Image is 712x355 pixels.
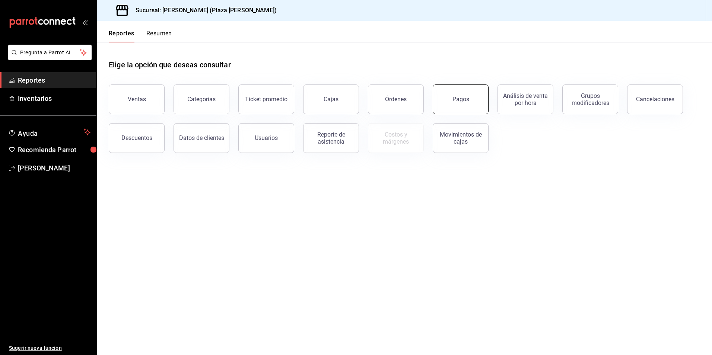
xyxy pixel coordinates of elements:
button: Categorías [174,84,229,114]
button: Órdenes [368,84,424,114]
button: Descuentos [109,123,165,153]
button: Datos de clientes [174,123,229,153]
div: Datos de clientes [179,134,224,141]
h3: Sucursal: [PERSON_NAME] (Plaza [PERSON_NAME]) [130,6,277,15]
div: Descuentos [121,134,152,141]
div: Grupos modificadores [567,92,613,106]
span: Sugerir nueva función [9,344,90,352]
button: Movimientos de cajas [433,123,489,153]
button: Cancelaciones [627,84,683,114]
button: Cajas [303,84,359,114]
button: Grupos modificadores [562,84,618,114]
button: Reportes [109,30,134,42]
span: Ayuda [18,128,81,137]
button: Pagos [433,84,489,114]
a: Pregunta a Parrot AI [5,54,92,62]
div: Costos y márgenes [373,131,419,145]
button: Usuarios [238,123,294,153]
h1: Elige la opción que deseas consultar [109,59,231,70]
div: Análisis de venta por hora [502,92,549,106]
span: Inventarios [18,93,90,103]
span: Pregunta a Parrot AI [20,49,80,57]
span: Reportes [18,75,90,85]
button: Ticket promedio [238,84,294,114]
div: Pagos [452,96,469,103]
div: Ticket promedio [245,96,287,103]
div: Reporte de asistencia [308,131,354,145]
div: navigation tabs [109,30,172,42]
div: Movimientos de cajas [438,131,484,145]
button: open_drawer_menu [82,19,88,25]
div: Cajas [324,96,338,103]
button: Reporte de asistencia [303,123,359,153]
button: Análisis de venta por hora [498,84,553,114]
button: Pregunta a Parrot AI [8,45,92,60]
button: Ventas [109,84,165,114]
div: Ventas [128,96,146,103]
span: [PERSON_NAME] [18,163,90,173]
div: Usuarios [255,134,278,141]
button: Resumen [146,30,172,42]
div: Cancelaciones [636,96,674,103]
div: Categorías [187,96,216,103]
div: Órdenes [385,96,407,103]
span: Recomienda Parrot [18,145,90,155]
button: Contrata inventarios para ver este reporte [368,123,424,153]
